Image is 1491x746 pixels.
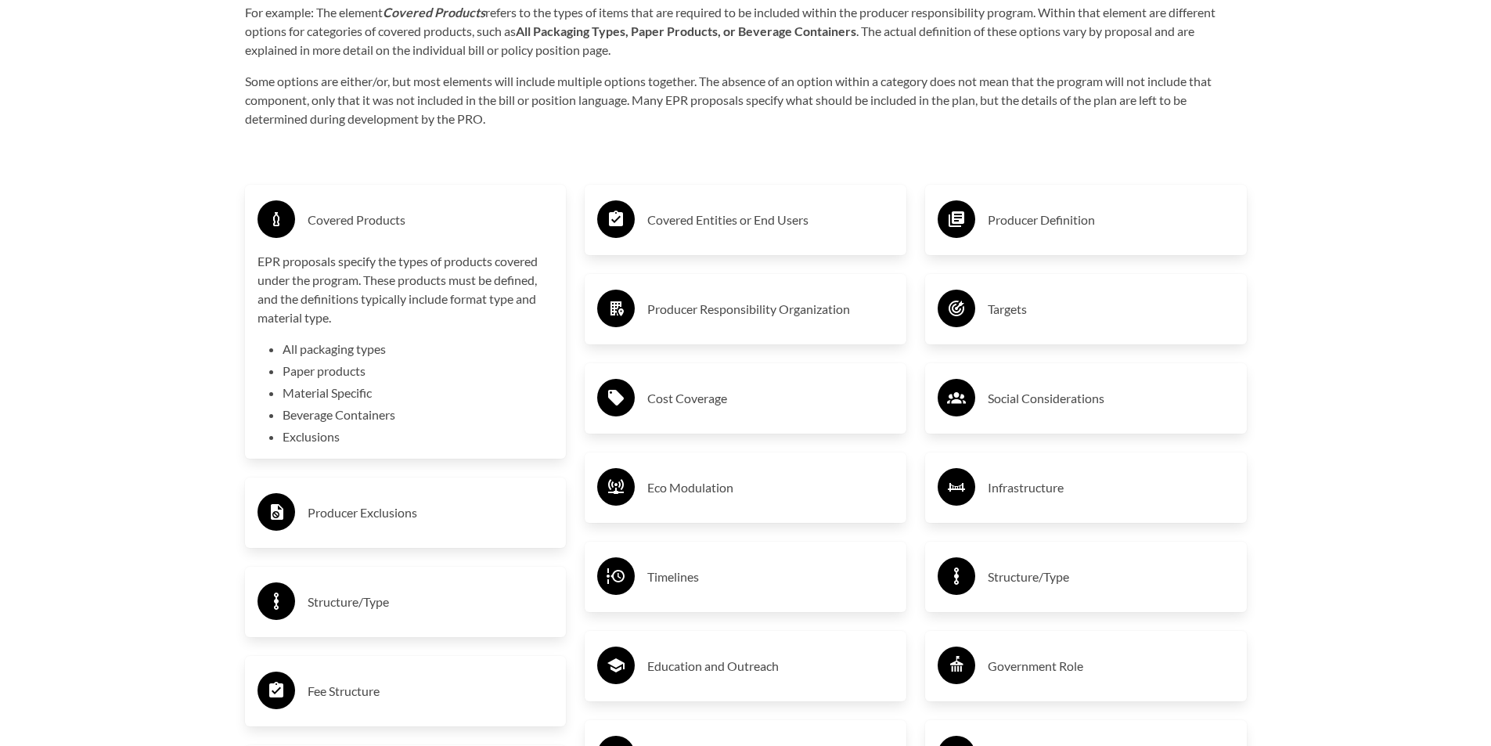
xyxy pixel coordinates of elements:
[308,207,554,232] h3: Covered Products
[988,564,1234,589] h3: Structure/Type
[245,72,1247,128] p: Some options are either/or, but most elements will include multiple options together. The absence...
[988,386,1234,411] h3: Social Considerations
[988,207,1234,232] h3: Producer Definition
[647,207,894,232] h3: Covered Entities or End Users
[283,405,554,424] li: Beverage Containers
[988,654,1234,679] h3: Government Role
[245,3,1247,59] p: For example: The element refers to the types of items that are required to be included within the...
[647,654,894,679] h3: Education and Outreach
[283,427,554,446] li: Exclusions
[283,340,554,359] li: All packaging types
[258,252,554,327] p: EPR proposals specify the types of products covered under the program. These products must be def...
[647,297,894,322] h3: Producer Responsibility Organization
[647,564,894,589] h3: Timelines
[308,500,554,525] h3: Producer Exclusions
[383,5,485,20] strong: Covered Products
[308,589,554,614] h3: Structure/Type
[308,679,554,704] h3: Fee Structure
[516,23,856,38] strong: All Packaging Types, Paper Products, or Beverage Containers
[283,362,554,380] li: Paper products
[988,475,1234,500] h3: Infrastructure
[988,297,1234,322] h3: Targets
[647,475,894,500] h3: Eco Modulation
[283,384,554,402] li: Material Specific
[647,386,894,411] h3: Cost Coverage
